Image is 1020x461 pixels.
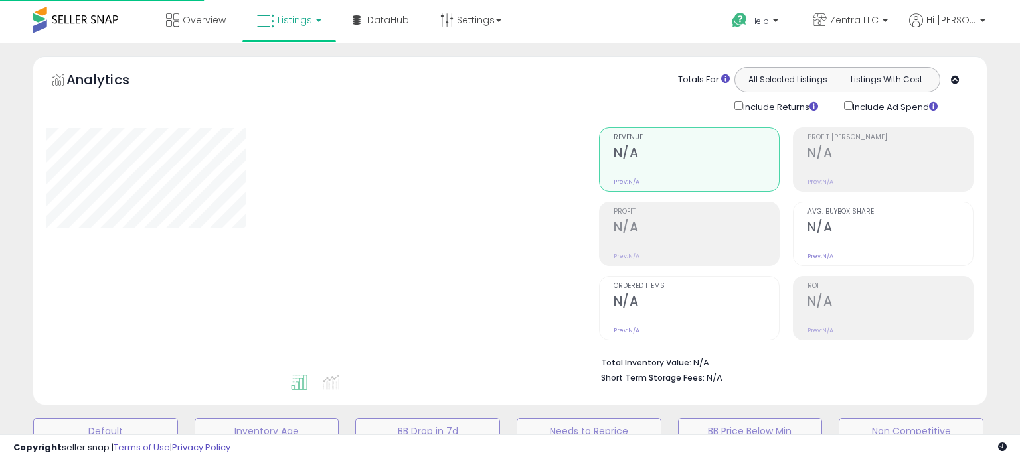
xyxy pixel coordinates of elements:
small: Prev: N/A [614,252,639,260]
span: DataHub [367,13,409,27]
h2: N/A [807,220,973,237]
span: Help [751,15,769,27]
h2: N/A [614,220,779,237]
a: Help [721,2,792,43]
a: Hi [PERSON_NAME] [909,13,985,43]
span: Hi [PERSON_NAME] [926,13,976,27]
button: Needs to Reprice [517,418,661,444]
a: Privacy Policy [172,441,230,454]
span: Avg. Buybox Share [807,208,973,216]
h5: Analytics [66,70,155,92]
button: BB Price Below Min [678,418,823,444]
small: Prev: N/A [807,252,833,260]
b: Short Term Storage Fees: [601,372,705,383]
h2: N/A [807,294,973,312]
i: Get Help [731,12,748,29]
span: Listings [278,13,312,27]
span: Zentra LLC [830,13,879,27]
li: N/A [601,354,964,369]
a: Terms of Use [114,441,170,454]
small: Prev: N/A [807,326,833,334]
div: seller snap | | [13,442,230,454]
span: Revenue [614,134,779,141]
div: Totals For [678,74,730,86]
button: All Selected Listings [738,71,837,88]
button: Default [33,418,178,444]
small: Prev: N/A [614,326,639,334]
h2: N/A [614,294,779,312]
span: N/A [707,371,722,384]
b: Total Inventory Value: [601,357,691,368]
small: Prev: N/A [614,178,639,186]
span: ROI [807,283,973,290]
button: Listings With Cost [837,71,936,88]
span: Profit [PERSON_NAME] [807,134,973,141]
span: Overview [183,13,226,27]
h2: N/A [614,145,779,163]
strong: Copyright [13,441,62,454]
button: BB Drop in 7d [355,418,500,444]
div: Include Ad Spend [834,99,959,114]
span: Profit [614,208,779,216]
h2: N/A [807,145,973,163]
button: Non Competitive [839,418,983,444]
small: Prev: N/A [807,178,833,186]
button: Inventory Age [195,418,339,444]
div: Include Returns [724,99,834,114]
span: Ordered Items [614,283,779,290]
